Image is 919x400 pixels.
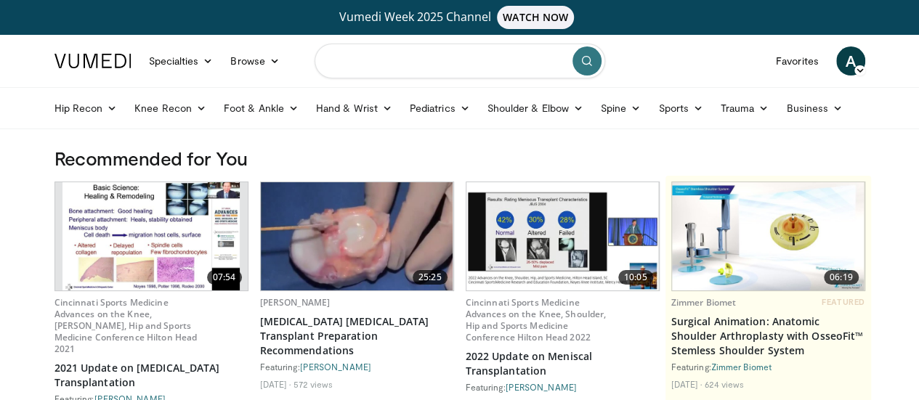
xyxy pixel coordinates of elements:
a: Shoulder & Elbow [479,94,592,123]
span: WATCH NOW [497,6,574,29]
a: Surgical Animation: Anatomic Shoulder Arthroplasty with OsseoFit™ Stemless Shoulder System [671,314,865,358]
img: VuMedi Logo [54,54,131,68]
a: 07:54 [55,182,248,290]
span: FEATURED [822,297,865,307]
a: Specialties [140,46,222,75]
a: Knee Recon [126,94,215,123]
div: Featuring: [671,361,865,372]
span: 06:19 [824,270,859,285]
a: Sports [649,94,712,123]
a: 10:05 [466,182,659,290]
a: Zimmer Biomet [711,362,772,372]
span: 25:25 [413,270,448,285]
a: [MEDICAL_DATA] [MEDICAL_DATA] Transplant Preparation Recommendations [260,314,454,358]
span: 07:54 [207,270,242,285]
span: 10:05 [618,270,653,285]
li: [DATE] [260,378,291,390]
h3: Recommended for You [54,147,865,170]
li: 624 views [704,378,744,390]
a: Spine [592,94,649,123]
a: 25:25 [261,182,453,290]
a: [PERSON_NAME] [260,296,331,309]
a: Trauma [712,94,778,123]
a: [PERSON_NAME] [506,382,577,392]
a: Favorites [767,46,827,75]
input: Search topics, interventions [315,44,605,78]
a: 2022 Update on Meniscal Transplantation [466,349,660,378]
a: 06:19 [672,182,865,290]
a: Cincinnati Sports Medicine Advances on the Knee, [PERSON_NAME], Hip and Sports Medicine Conferenc... [54,296,198,355]
img: 5c216e01-f663-45f3-9b43-d868c2e2beaa.620x360_q85_upscale.jpg [466,182,659,290]
a: Vumedi Week 2025 ChannelWATCH NOW [57,6,863,29]
img: 7e85365e-2219-4062-adde-6f347e164a2d.620x360_q85_upscale.jpg [261,182,453,290]
img: 84e7f812-2061-4fff-86f6-cdff29f66ef4.620x360_q85_upscale.jpg [672,182,865,290]
a: Browse [222,46,288,75]
a: 2021 Update on [MEDICAL_DATA] Transplantation [54,361,248,390]
a: [PERSON_NAME] [300,362,371,372]
div: Featuring: [466,381,660,393]
li: 572 views [293,378,333,390]
a: A [836,46,865,75]
a: Foot & Ankle [215,94,307,123]
img: 93f1610e-415f-4f57-8262-e5f7de89e998.620x360_q85_upscale.jpg [62,182,240,290]
a: Pediatrics [401,94,479,123]
a: Zimmer Biomet [671,296,737,309]
a: Hip Recon [46,94,126,123]
a: Business [777,94,851,123]
li: [DATE] [671,378,703,390]
div: Featuring: [260,361,454,372]
a: Hand & Wrist [307,94,401,123]
a: Cincinnati Sports Medicine Advances on the Knee, Shoulder, Hip and Sports Medicine Conference Hil... [466,296,607,343]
